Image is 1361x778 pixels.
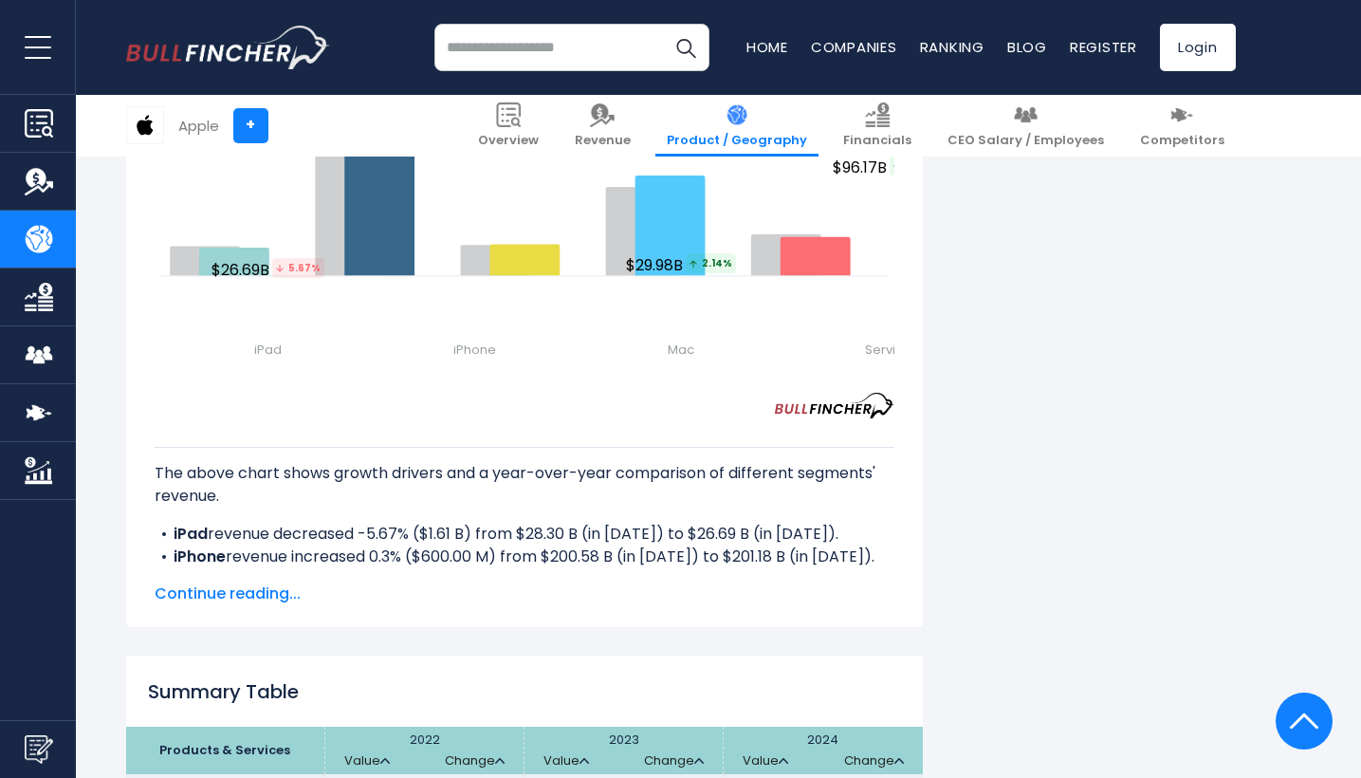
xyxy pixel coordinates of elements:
[325,727,524,774] th: 2022
[155,546,894,568] li: revenue increased 0.3% ($600.00 M) from $200.58 B (in [DATE]) to $201.18 B (in [DATE]).
[155,568,894,591] li: revenue increased 2.14% ($627.00 M) from $29.36 B (in [DATE]) to $29.98 B (in [DATE]).
[563,95,642,157] a: Revenue
[174,523,208,545] b: iPad
[655,95,818,157] a: Product / Geography
[936,95,1115,157] a: CEO Salary / Employees
[155,583,894,605] span: Continue reading...
[174,546,226,567] b: iPhone
[445,753,505,769] a: Change
[833,156,948,179] span: $96.17B
[453,341,496,360] span: iPhone
[524,727,724,774] th: 2023
[478,133,539,149] span: Overview
[626,253,739,277] span: $29.98B
[344,753,390,769] a: Value
[811,37,897,57] a: Companies
[155,462,894,508] p: The above chart shows growth drivers and a year-over-year comparison of different segments' revenue.
[662,24,709,71] button: Search
[155,523,894,546] li: revenue decreased -5.67% ($1.61 B) from $28.30 B (in [DATE]) to $26.69 B (in [DATE]).
[272,258,324,278] tspan: 5.67%
[212,258,327,282] span: $26.69B
[543,753,589,769] a: Value
[832,95,923,157] a: Financials
[844,753,904,769] a: Change
[667,133,807,149] span: Product / Geography
[920,37,984,57] a: Ranking
[126,26,330,69] a: Go to homepage
[126,26,330,69] img: bullfincher logo
[668,341,694,360] span: Mac
[947,133,1104,149] span: CEO Salary / Employees
[1007,37,1047,57] a: Blog
[743,753,788,769] a: Value
[1160,24,1236,71] a: Login
[724,727,923,774] th: 2024
[126,727,325,774] th: Products & Services
[746,37,788,57] a: Home
[1070,37,1137,57] a: Register
[178,115,219,137] div: Apple
[644,753,704,769] a: Change
[126,677,923,706] h2: Summary Table
[686,253,736,273] span: 2.14%
[890,156,946,176] span: 12.87%
[467,95,550,157] a: Overview
[1129,95,1236,157] a: Competitors
[865,341,911,360] span: Service
[233,108,268,143] a: +
[127,107,163,143] img: AAPL logo
[254,341,282,360] span: iPad
[174,568,207,590] b: Mac
[575,133,631,149] span: Revenue
[843,133,911,149] span: Financials
[1140,133,1224,149] span: Competitors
